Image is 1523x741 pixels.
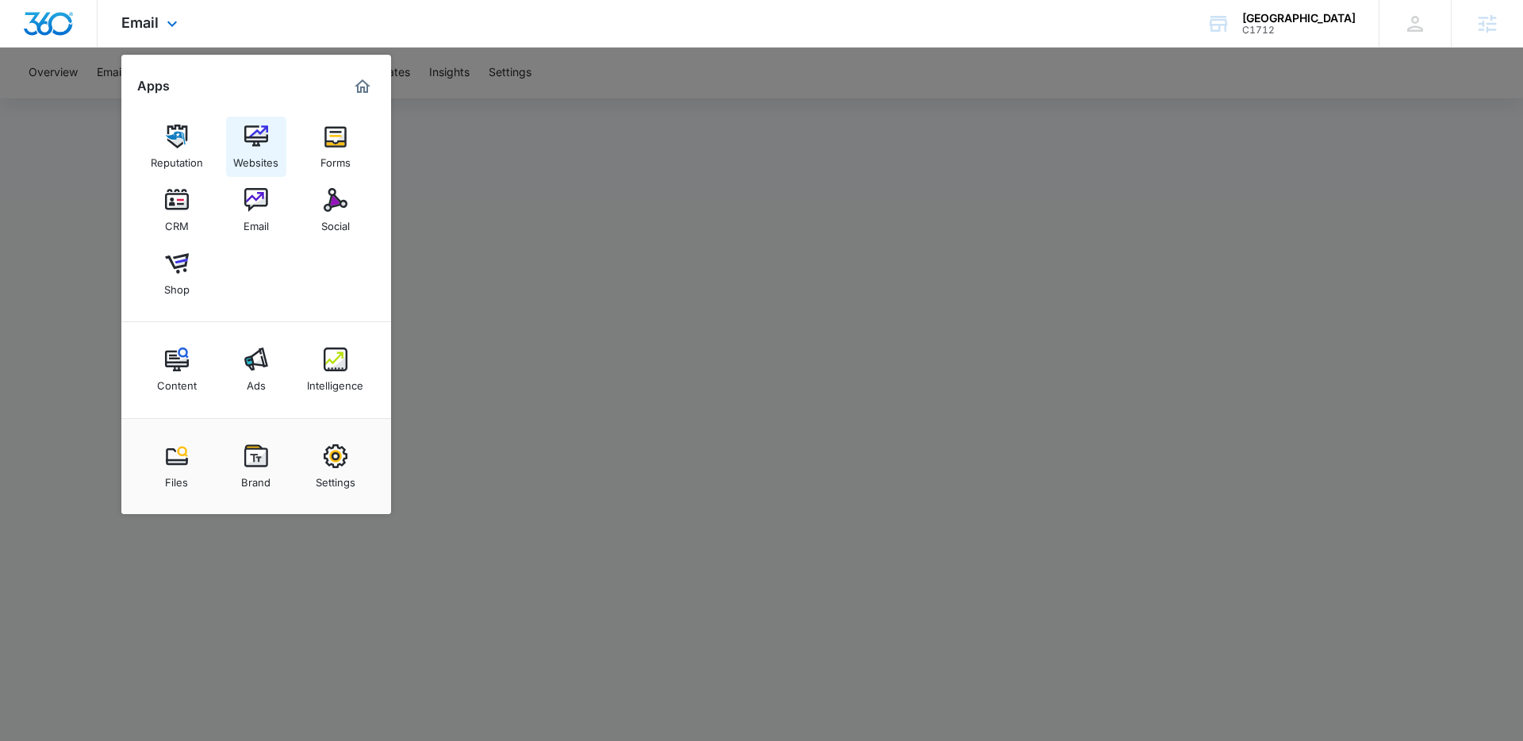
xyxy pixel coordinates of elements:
div: Forms [320,148,351,169]
div: Social [321,212,350,232]
h2: Apps [137,79,170,94]
a: CRM [147,180,207,240]
a: Social [305,180,366,240]
div: CRM [165,212,189,232]
div: Content [157,371,197,392]
a: Forms [305,117,366,177]
div: Intelligence [307,371,363,392]
a: Shop [147,244,207,304]
div: Files [165,468,188,489]
div: Email [244,212,269,232]
div: Brand [241,468,270,489]
div: Settings [316,468,355,489]
a: Brand [226,436,286,497]
div: Shop [164,275,190,296]
div: Websites [233,148,278,169]
div: account name [1242,12,1356,25]
span: Email [121,14,159,31]
a: Marketing 360® Dashboard [350,74,375,99]
a: Content [147,340,207,400]
a: Email [226,180,286,240]
a: Files [147,436,207,497]
a: Intelligence [305,340,366,400]
a: Ads [226,340,286,400]
div: Reputation [151,148,203,169]
div: account id [1242,25,1356,36]
a: Reputation [147,117,207,177]
a: Settings [305,436,366,497]
div: Ads [247,371,266,392]
a: Websites [226,117,286,177]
